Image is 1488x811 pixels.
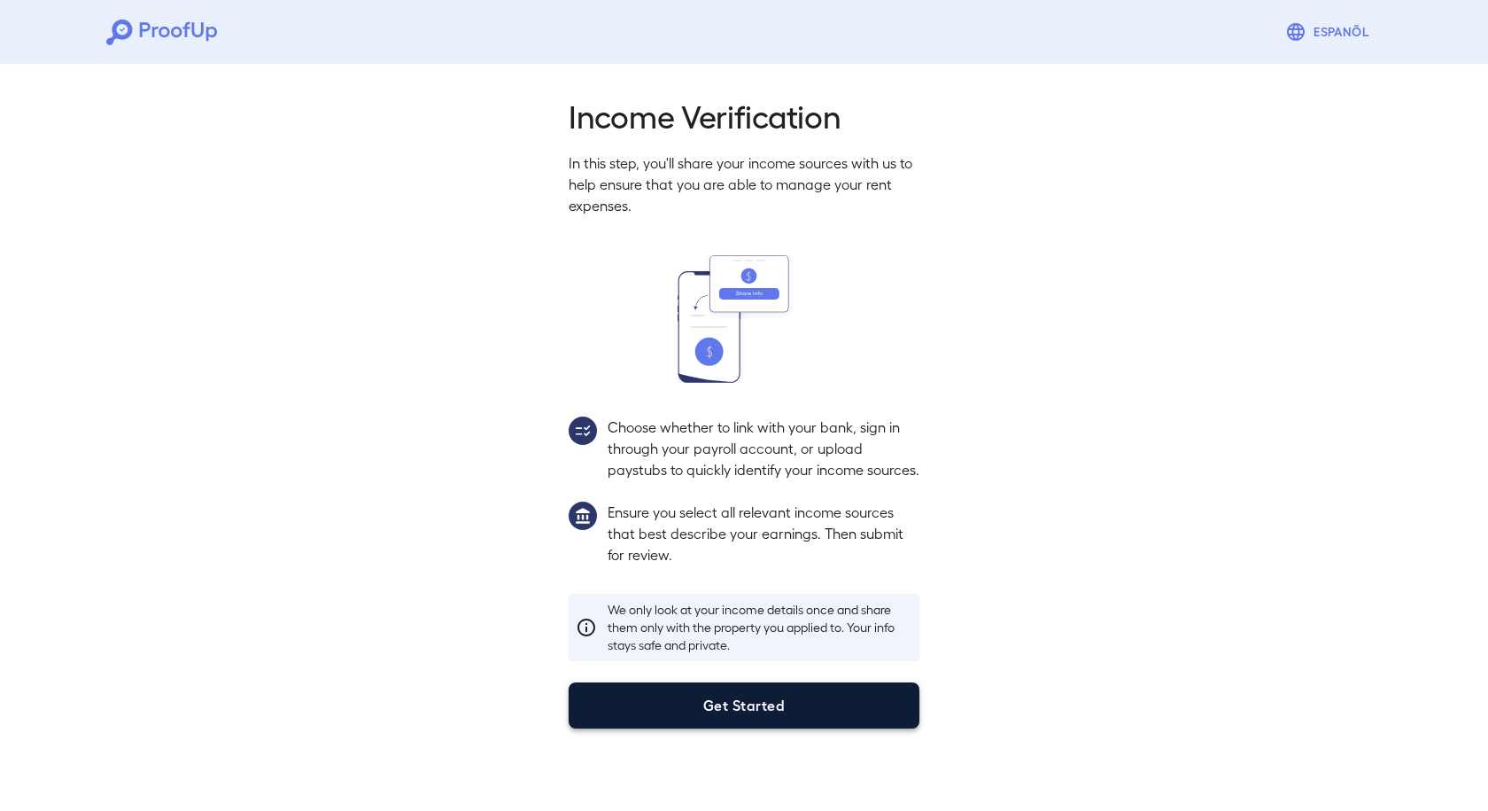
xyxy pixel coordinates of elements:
[569,417,597,445] img: group2.svg
[569,96,919,135] h2: Income Verification
[608,601,912,654] p: We only look at your income details once and share them only with the property you applied to. Yo...
[569,152,919,216] p: In this step, you'll share your income sources with us to help ensure that you are able to manage...
[608,417,919,480] p: Choose whether to link with your bank, sign in through your payroll account, or upload paystubs t...
[678,255,810,383] img: transfer_money.svg
[569,682,919,729] button: Get Started
[569,502,597,530] img: group1.svg
[608,502,919,565] p: Ensure you select all relevant income sources that best describe your earnings. Then submit for r...
[1278,14,1382,50] button: Espanõl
